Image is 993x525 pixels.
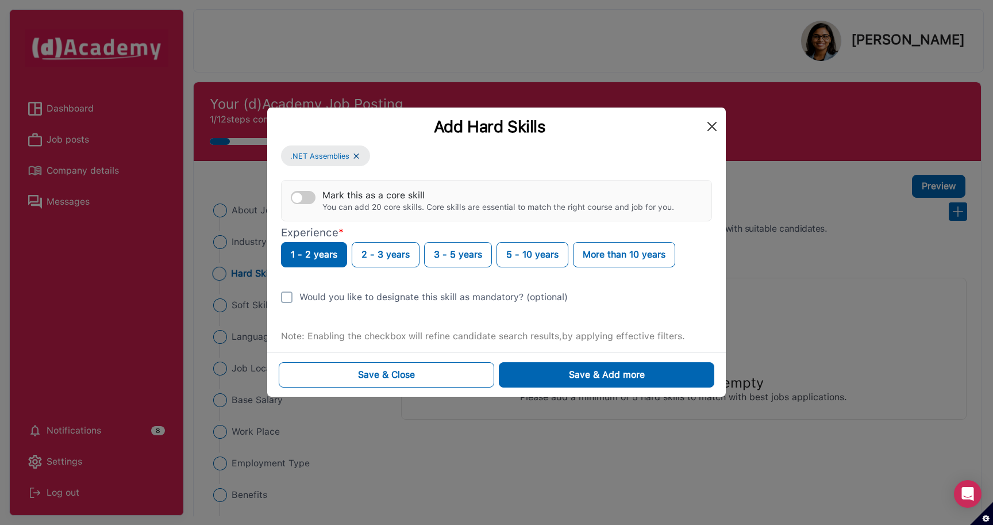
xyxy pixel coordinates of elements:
button: Set cookie preferences [970,502,993,525]
img: ... [352,151,361,161]
button: Save & Close [279,362,494,388]
span: .NET Assemblies [290,151,349,162]
div: Save & Close [358,368,415,382]
label: Note: [281,329,305,343]
div: Add Hard Skills [276,117,703,136]
img: unCheck [281,292,292,303]
button: 5 - 10 years [496,242,568,267]
button: 3 - 5 years [424,242,492,267]
button: Close [703,117,721,136]
button: More than 10 years [573,242,675,267]
div: You can add 20 core skills. Core skills are essential to match the right course and job for you. [322,202,674,212]
span: Enabling the checkbox will refine candidate search results,by applying effective filters. [307,331,685,342]
p: Experience [281,226,712,240]
button: 1 - 2 years [281,242,347,267]
div: Save & Add more [569,368,645,382]
button: 2 - 3 years [352,242,419,267]
div: Would you like to designate this skill as mandatory? (optional) [299,290,568,304]
button: Mark this as a core skillYou can add 20 core skills. Core skills are essential to match the right... [291,191,315,204]
div: Open Intercom Messenger [954,480,982,508]
button: Save & Add more [499,362,714,388]
div: Mark this as a core skill [322,190,674,201]
button: .NET Assemblies [281,145,370,166]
